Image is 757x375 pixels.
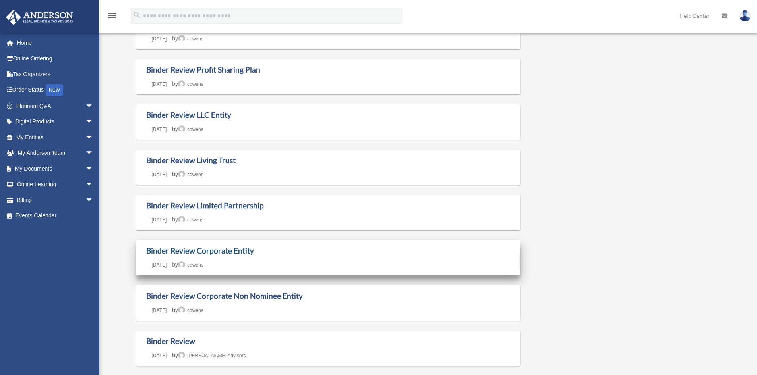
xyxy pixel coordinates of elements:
a: Events Calendar [6,208,105,224]
a: Binder Review Profit Sharing Plan [146,65,260,74]
span: arrow_drop_down [85,192,101,208]
a: [DATE] [146,36,172,42]
i: menu [107,11,117,21]
span: arrow_drop_down [85,114,101,130]
a: [DATE] [146,217,172,223]
img: Anderson Advisors Platinum Portal [4,10,76,25]
a: My Documentsarrow_drop_down [6,161,105,177]
a: My Entitiesarrow_drop_down [6,129,105,145]
span: by [172,307,203,313]
span: arrow_drop_down [85,129,101,146]
a: Binder Review [146,337,195,346]
a: [DATE] [146,308,172,313]
a: cowens [178,172,203,177]
span: arrow_drop_down [85,161,101,177]
a: cowens [178,262,203,268]
span: by [172,216,203,223]
a: [DATE] [146,353,172,358]
div: NEW [46,84,63,96]
a: My Anderson Teamarrow_drop_down [6,145,105,161]
span: arrow_drop_down [85,177,101,193]
i: search [133,11,141,19]
span: by [172,126,203,132]
a: [DATE] [146,127,172,132]
a: Binder Review Corporate Non Nominee Entity [146,291,303,300]
a: cowens [178,127,203,132]
a: Home [6,35,101,51]
span: by [172,352,246,358]
span: arrow_drop_down [85,145,101,162]
a: Platinum Q&Aarrow_drop_down [6,98,105,114]
span: by [172,35,203,42]
a: Binder Review Corporate Entity [146,246,254,255]
a: Online Ordering [6,51,105,67]
span: by [172,171,203,177]
a: Billingarrow_drop_down [6,192,105,208]
a: [PERSON_NAME] Advisors [178,353,246,358]
a: Online Learningarrow_drop_down [6,177,105,192]
span: arrow_drop_down [85,98,101,114]
a: Order StatusNEW [6,82,105,98]
a: cowens [178,308,203,313]
a: cowens [178,217,203,223]
a: [DATE] [146,81,172,87]
a: menu [107,14,117,21]
a: cowens [178,36,203,42]
a: [DATE] [146,262,172,268]
a: Digital Productsarrow_drop_down [6,114,105,130]
span: by [172,81,203,87]
a: Binder Review Limited Partnership [146,201,264,210]
a: Tax Organizers [6,66,105,82]
a: cowens [178,81,203,87]
a: [DATE] [146,172,172,177]
a: Binder Review Living Trust [146,156,236,165]
a: Binder Review LLC Entity [146,110,231,119]
span: by [172,262,203,268]
img: User Pic [739,10,751,21]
